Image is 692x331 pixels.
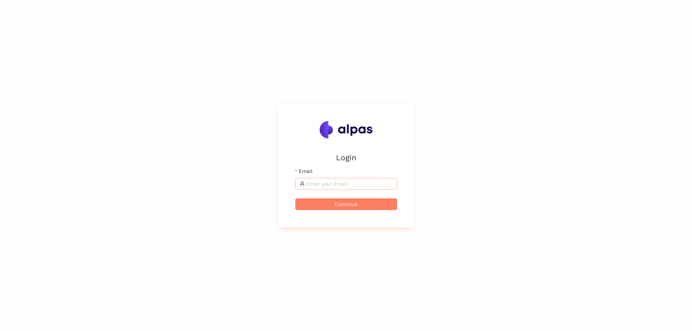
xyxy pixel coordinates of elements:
[295,167,312,175] label: Email
[335,200,357,208] span: Continue
[295,152,397,164] h2: Login
[300,181,305,186] span: user
[306,180,393,188] input: Email
[320,121,373,138] img: Alpas.ai Logo
[295,198,397,210] button: Continue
